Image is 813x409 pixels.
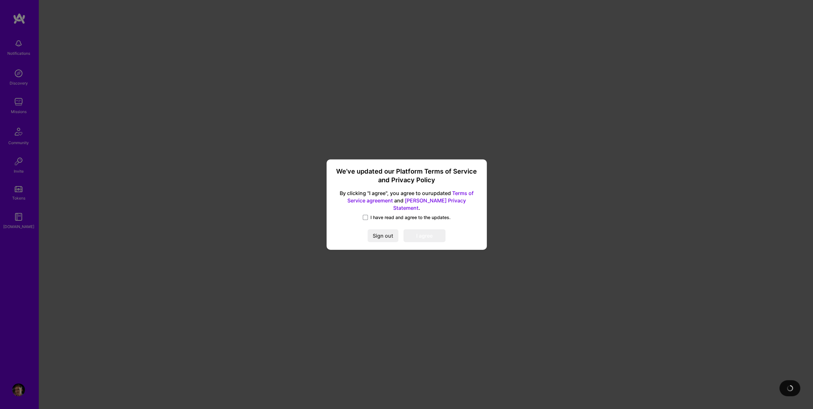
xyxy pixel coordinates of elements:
a: Terms of Service agreement [347,190,474,204]
span: I have read and agree to the updates. [370,214,451,221]
h3: We’ve updated our Platform Terms of Service and Privacy Policy [334,167,479,184]
a: [PERSON_NAME] Privacy Statement [393,197,466,211]
img: loading [786,384,794,392]
button: Sign out [368,229,398,242]
button: I agree [403,229,445,242]
span: By clicking "I agree", you agree to our updated and . [334,190,479,212]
